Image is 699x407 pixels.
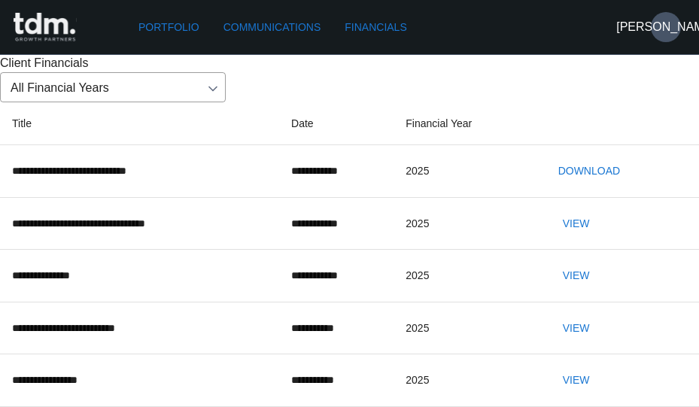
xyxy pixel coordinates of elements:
[394,250,539,302] td: 2025
[279,102,394,145] th: Date
[394,354,539,407] td: 2025
[394,145,539,198] td: 2025
[132,14,205,41] a: Portfolio
[394,302,539,354] td: 2025
[552,157,626,185] button: Download
[394,102,539,145] th: Financial Year
[552,210,600,238] button: View
[339,14,412,41] a: Financials
[552,314,600,342] button: View
[394,197,539,250] td: 2025
[217,14,327,41] a: Communications
[552,262,600,290] button: View
[651,12,681,42] button: [PERSON_NAME]
[552,366,600,394] button: View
